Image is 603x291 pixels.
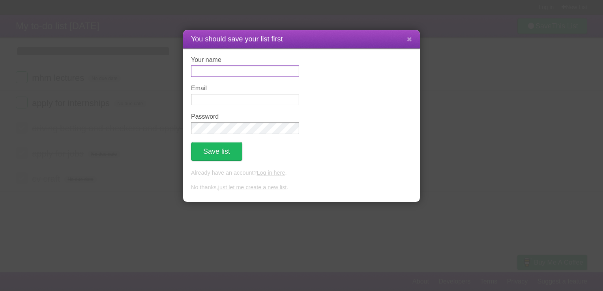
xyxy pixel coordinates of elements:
[191,85,299,92] label: Email
[191,113,299,120] label: Password
[191,142,242,161] button: Save list
[191,183,412,192] p: No thanks, .
[191,56,299,63] label: Your name
[257,170,285,176] a: Log in here
[218,184,287,190] a: just let me create a new list
[191,34,412,45] h1: You should save your list first
[191,169,412,177] p: Already have an account? .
